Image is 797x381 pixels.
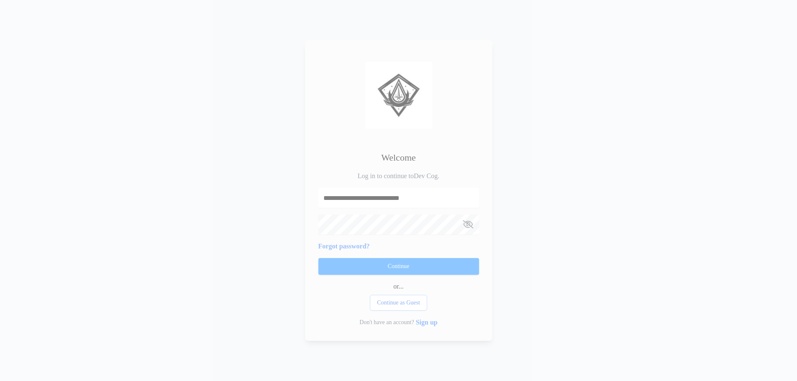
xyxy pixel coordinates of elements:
h2: Welcome [381,151,416,164]
p: Don't have an account? [359,318,414,327]
button: Sign up [416,317,438,327]
button: Continue as Guest [370,295,427,311]
p: or... [393,281,403,292]
p: Log in to continue to Dev Cog . [358,171,440,181]
button: Forgot password? [318,241,370,251]
img: logo [365,62,432,129]
button: Continue [318,258,479,275]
